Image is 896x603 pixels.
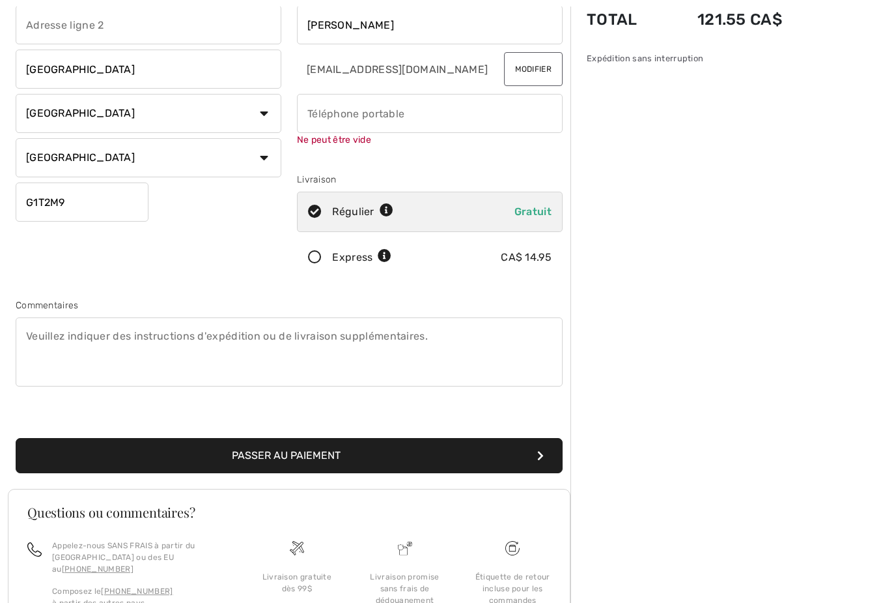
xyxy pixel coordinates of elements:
[52,540,227,575] p: Appelez-nous SANS FRAIS à partir du [GEOGRAPHIC_DATA] ou des EU au
[505,541,520,555] img: Livraison gratuite dès 99$
[398,541,412,555] img: Livraison promise sans frais de dédouanement surprise&nbsp;!
[16,438,563,473] button: Passer au paiement
[16,50,281,89] input: Ville
[501,250,552,265] div: CA$ 14.95
[297,50,494,89] input: Courriel
[297,94,563,133] input: Téléphone portable
[62,565,133,574] a: [PHONE_NUMBER]
[16,183,148,222] input: Code Postal
[297,5,563,44] input: Nom de famille
[514,205,552,218] span: Gratuit
[16,299,563,312] div: Commentaires
[290,541,304,555] img: Livraison gratuite dès 99$
[504,52,563,86] button: Modifier
[253,571,341,595] div: Livraison gratuite dès 99$
[332,250,391,265] div: Express
[297,133,563,147] div: Ne peut être vide
[101,587,173,596] a: [PHONE_NUMBER]
[27,542,42,557] img: call
[587,52,782,65] div: Expédition sans interruption
[332,204,393,220] div: Régulier
[297,173,563,186] div: Livraison
[27,506,551,519] h3: Questions ou commentaires?
[16,5,281,44] input: Adresse ligne 2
